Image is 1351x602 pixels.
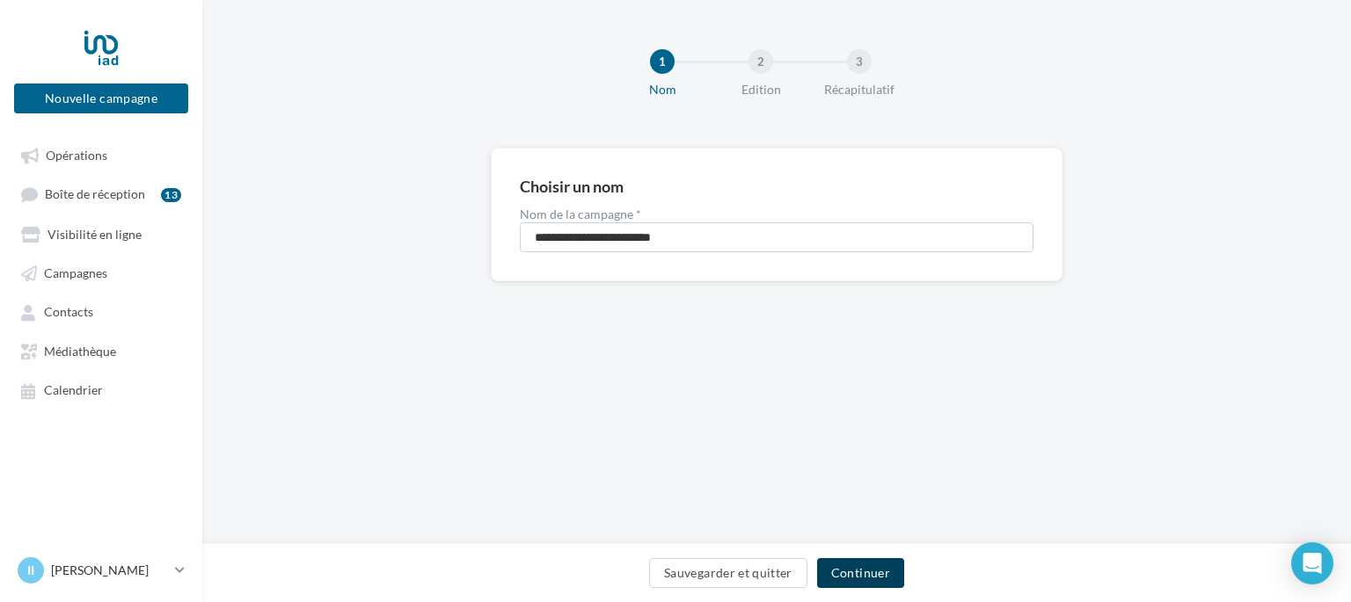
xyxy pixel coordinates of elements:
div: Edition [705,81,817,98]
a: Campagnes [11,257,192,288]
div: Récapitulatif [803,81,916,98]
a: Visibilité en ligne [11,218,192,250]
div: 2 [749,49,773,74]
button: Sauvegarder et quitter [649,558,807,588]
a: Boîte de réception13 [11,178,192,210]
a: Contacts [11,295,192,327]
div: 3 [847,49,872,74]
div: Open Intercom Messenger [1291,542,1333,584]
button: Continuer [817,558,904,588]
a: Médiathèque [11,335,192,366]
span: Calendrier [44,383,103,398]
span: Contacts [44,305,93,320]
span: Boîte de réception [45,187,145,202]
label: Nom de la campagne * [520,208,1033,221]
span: Visibilité en ligne [47,227,142,242]
a: II [PERSON_NAME] [14,554,188,587]
div: Choisir un nom [520,178,624,194]
span: II [27,562,34,579]
a: Opérations [11,139,192,170]
button: Nouvelle campagne [14,83,188,113]
div: 1 [650,49,675,74]
p: [PERSON_NAME] [51,562,168,579]
span: Opérations [46,148,107,163]
span: Campagnes [44,265,107,280]
div: 13 [161,188,181,202]
a: Calendrier [11,374,192,405]
span: Médiathèque [44,344,116,359]
div: Nom [606,81,719,98]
